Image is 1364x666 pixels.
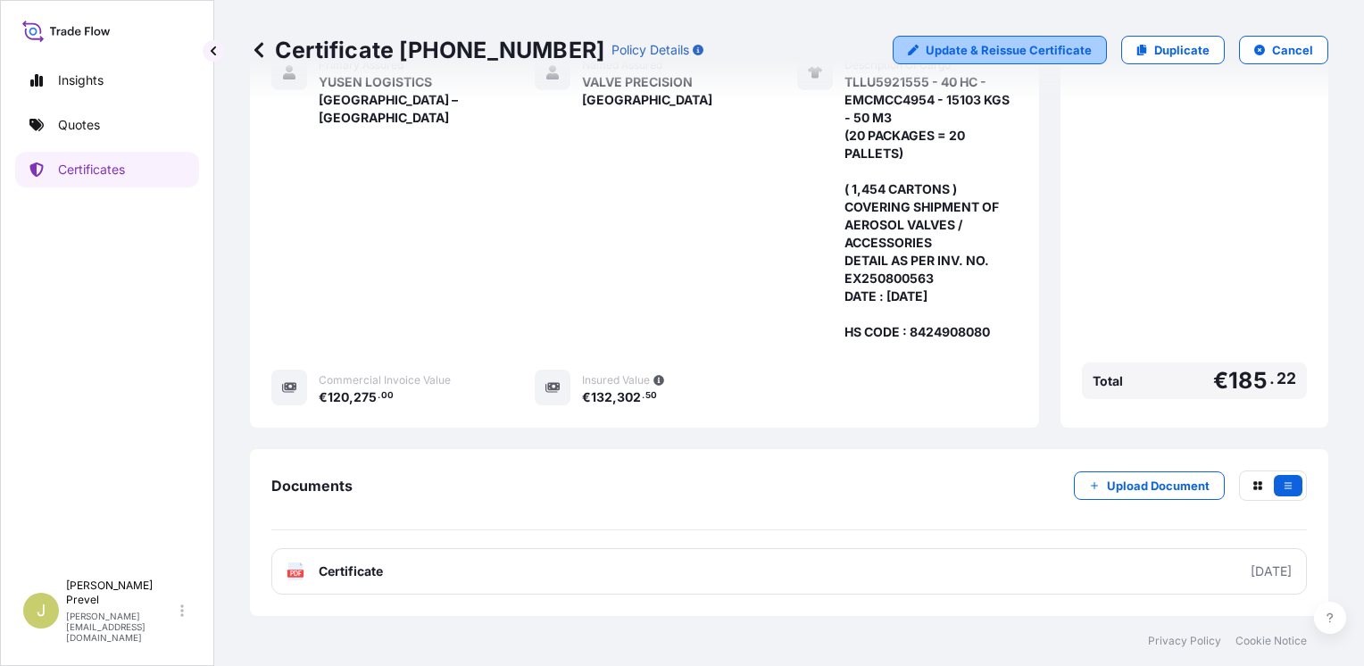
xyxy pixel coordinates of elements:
[353,391,377,404] span: 275
[66,579,177,607] p: [PERSON_NAME] Prevel
[37,602,46,620] span: J
[1277,373,1296,384] span: 22
[1213,370,1228,392] span: €
[591,391,612,404] span: 132
[1107,477,1210,495] p: Upload Document
[319,391,328,404] span: €
[328,391,349,404] span: 120
[58,71,104,89] p: Insights
[642,393,645,399] span: .
[582,391,591,404] span: €
[617,391,641,404] span: 302
[66,611,177,643] p: [PERSON_NAME][EMAIL_ADDRESS][DOMAIN_NAME]
[15,62,199,98] a: Insights
[1239,36,1328,64] button: Cancel
[319,373,451,387] span: Commercial Invoice Value
[645,393,657,399] span: 50
[58,116,100,134] p: Quotes
[1235,634,1307,648] a: Cookie Notice
[1228,370,1268,392] span: 185
[15,152,199,187] a: Certificates
[612,391,617,404] span: ,
[1272,41,1313,59] p: Cancel
[1074,471,1225,500] button: Upload Document
[1148,634,1221,648] a: Privacy Policy
[582,373,650,387] span: Insured Value
[1251,562,1292,580] div: [DATE]
[1093,372,1123,390] span: Total
[319,73,492,127] span: YUSEN LOGISTICS [GEOGRAPHIC_DATA] – [GEOGRAPHIC_DATA]
[290,570,302,577] text: PDF
[844,73,1018,341] span: TLLU5921555 - 40 HC - EMCMCC4954 - 15103 KGS - 50 M3 (20 PACKAGES = 20 PALLETS) ( 1,454 CARTONS )...
[271,477,353,495] span: Documents
[1121,36,1225,64] a: Duplicate
[15,107,199,143] a: Quotes
[349,391,353,404] span: ,
[319,562,383,580] span: Certificate
[926,41,1092,59] p: Update & Reissue Certificate
[250,36,604,64] p: Certificate [PHONE_NUMBER]
[1154,41,1210,59] p: Duplicate
[1269,373,1275,384] span: .
[611,41,689,59] p: Policy Details
[893,36,1107,64] a: Update & Reissue Certificate
[378,393,380,399] span: .
[58,161,125,179] p: Certificates
[271,548,1307,595] a: PDFCertificate[DATE]
[381,393,394,399] span: 00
